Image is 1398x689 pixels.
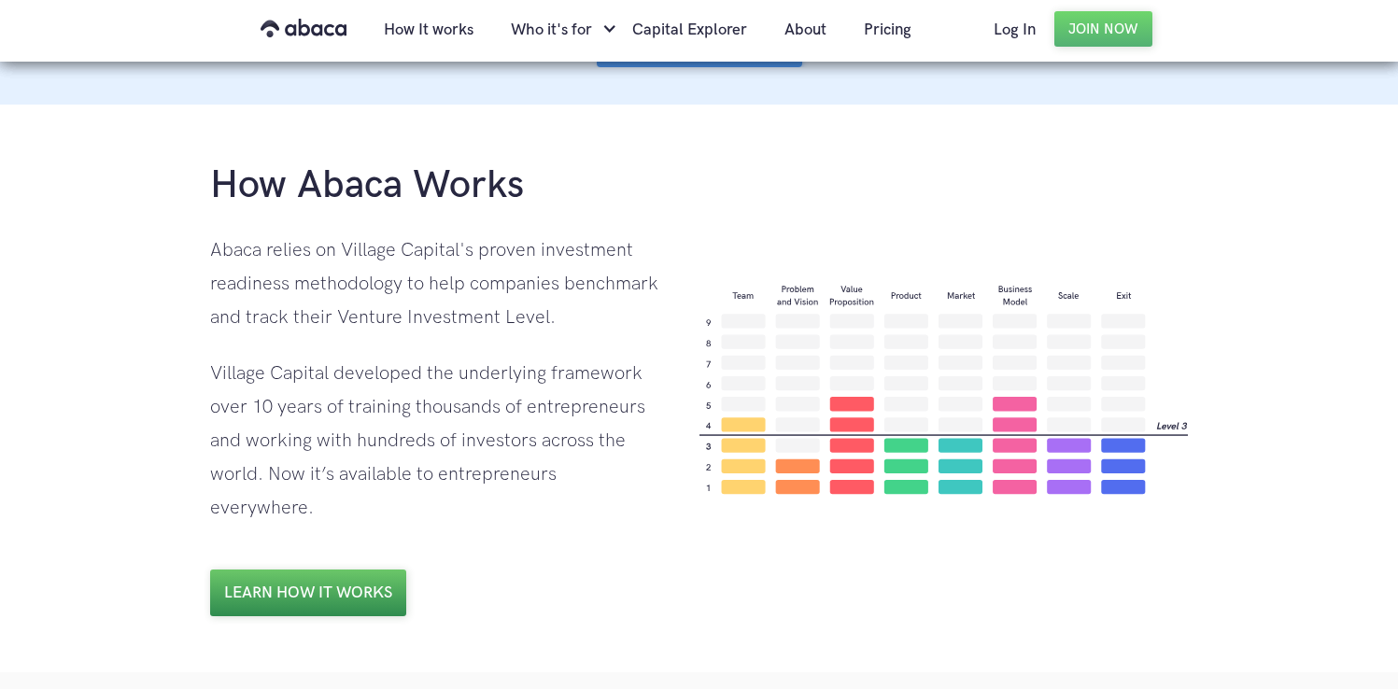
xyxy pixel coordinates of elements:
div: Abaca relies on Village Capital's proven investment readiness methodology to help companies bench... [210,233,662,334]
a: Join Now [1054,11,1152,47]
div: Village Capital developed the underlying framework over 10 years of training thousands of entrepr... [210,357,662,525]
h1: How Abaca Works [210,161,524,211]
a: Learn how it works [210,569,406,616]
